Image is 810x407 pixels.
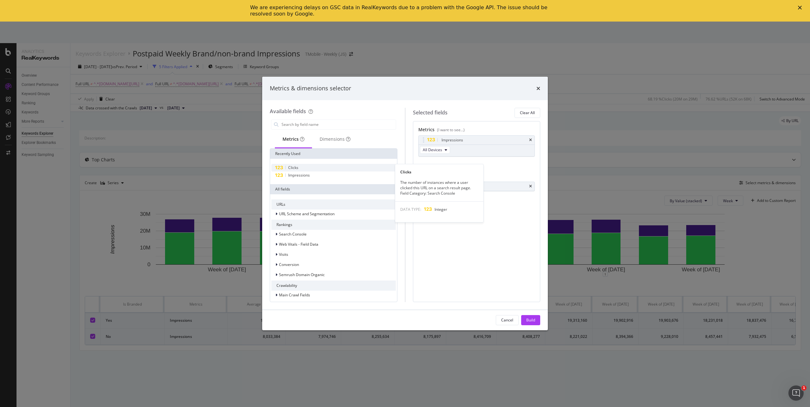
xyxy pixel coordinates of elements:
[279,231,307,237] span: Search Console
[288,172,310,178] span: Impressions
[271,281,396,291] div: Crawlability
[279,262,299,267] span: Conversion
[271,220,396,230] div: Rankings
[515,108,540,118] button: Clear All
[418,135,535,157] div: ImpressionstimesAll Devices
[282,136,304,142] div: Metrics
[320,136,350,142] div: Dimensions
[420,146,450,154] button: All Devices
[526,317,535,323] div: Build
[262,77,548,330] div: modal
[501,317,513,323] div: Cancel
[270,184,397,194] div: All fields
[395,180,483,196] div: The number of instances where a user clicked this URL on a search result page. Field Category: Se...
[520,110,535,115] div: Clear All
[270,84,351,93] div: Metrics & dimensions selector
[798,6,804,10] div: Close
[400,207,421,212] span: DATA TYPE:
[529,138,532,142] div: times
[442,137,463,143] div: Impressions
[279,292,310,298] span: Main Crawl Fields
[437,127,465,132] div: (I want to see...)
[418,126,535,135] div: Metrics
[270,108,306,115] div: Available fields
[788,385,804,401] iframe: Intercom live chat
[413,109,448,116] div: Selected fields
[288,165,298,170] span: Clicks
[529,184,532,188] div: times
[801,385,807,391] span: 1
[279,272,325,277] span: Semrush Domain Organic
[423,147,442,152] span: All Devices
[521,315,540,325] button: Build
[250,4,550,17] div: We are experiencing delays on GSC data in RealKeywords due to a problem with the Google API. The ...
[270,149,397,159] div: Recently Used
[279,211,335,216] span: URL Scheme and Segmentation
[281,120,396,129] input: Search by field name
[279,252,288,257] span: Visits
[435,207,447,212] span: Integer
[279,242,318,247] span: Web Vitals - Field Data
[395,169,483,175] div: Clicks
[536,84,540,93] div: times
[271,199,396,210] div: URLs
[496,315,519,325] button: Cancel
